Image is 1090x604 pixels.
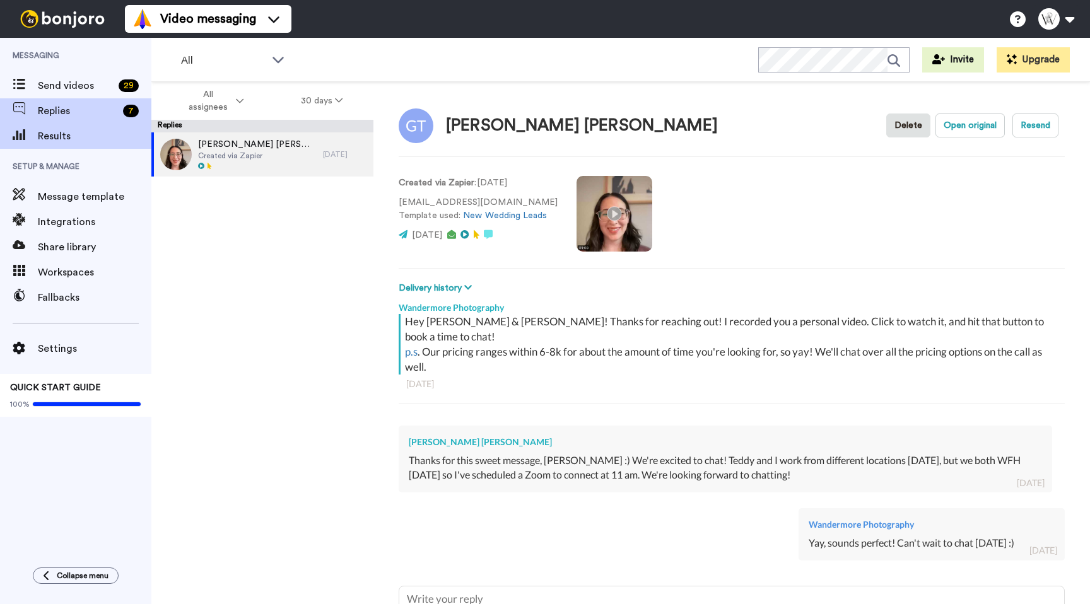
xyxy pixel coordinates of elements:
img: dca1d22c-450c-4be7-a87c-52a1987f3f01-thumb.jpg [160,139,192,170]
a: New Wedding Leads [463,211,547,220]
button: Open original [935,113,1005,137]
p: [EMAIL_ADDRESS][DOMAIN_NAME] Template used: [399,196,558,223]
span: Send videos [38,78,114,93]
span: Settings [38,341,151,356]
img: Image of Galia Abramson Teddy Davidson [399,108,433,143]
span: Share library [38,240,151,255]
button: Collapse menu [33,567,119,584]
div: Hey [PERSON_NAME] & [PERSON_NAME]! Thanks for reaching out! I recorded you a personal video. Clic... [405,314,1062,375]
button: Resend [1012,113,1058,137]
a: [PERSON_NAME] [PERSON_NAME]Created via Zapier[DATE] [151,132,373,177]
span: Video messaging [160,10,256,28]
div: Wandermore Photography [399,295,1065,314]
div: [DATE] [1017,477,1045,489]
span: [PERSON_NAME] [PERSON_NAME] [198,138,317,151]
div: Replies [151,120,373,132]
div: Yay, sounds perfect! Can't wait to chat [DATE] :) [809,536,1055,550]
span: All [181,53,266,68]
button: Upgrade [997,47,1070,73]
span: Message template [38,189,151,204]
span: Collapse menu [57,571,108,581]
span: Integrations [38,214,151,229]
span: Fallbacks [38,290,151,305]
div: [PERSON_NAME] [PERSON_NAME] [446,117,718,135]
span: Replies [38,103,118,119]
span: [DATE] [412,231,442,240]
span: Created via Zapier [198,151,317,161]
div: [DATE] [406,378,1057,390]
span: 100% [10,399,30,409]
strong: Created via Zapier [399,178,474,187]
img: vm-color.svg [132,9,153,29]
div: [DATE] [1029,544,1057,557]
button: All assignees [154,83,272,119]
a: p.s [405,345,418,358]
img: bj-logo-header-white.svg [15,10,110,28]
p: : [DATE] [399,177,558,190]
button: Invite [922,47,984,73]
div: Wandermore Photography [809,518,1055,531]
div: [PERSON_NAME] [PERSON_NAME] [409,436,1042,448]
div: Thanks for this sweet message, [PERSON_NAME] :) We're excited to chat! Teddy and I work from diff... [409,453,1042,482]
span: QUICK START GUIDE [10,383,101,392]
span: Results [38,129,151,144]
button: Delete [886,113,930,137]
span: All assignees [182,88,233,113]
button: Delivery history [399,281,476,295]
span: Workspaces [38,265,151,280]
div: [DATE] [323,149,367,160]
div: 7 [123,105,139,117]
button: 30 days [272,90,372,112]
div: 29 [119,79,139,92]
